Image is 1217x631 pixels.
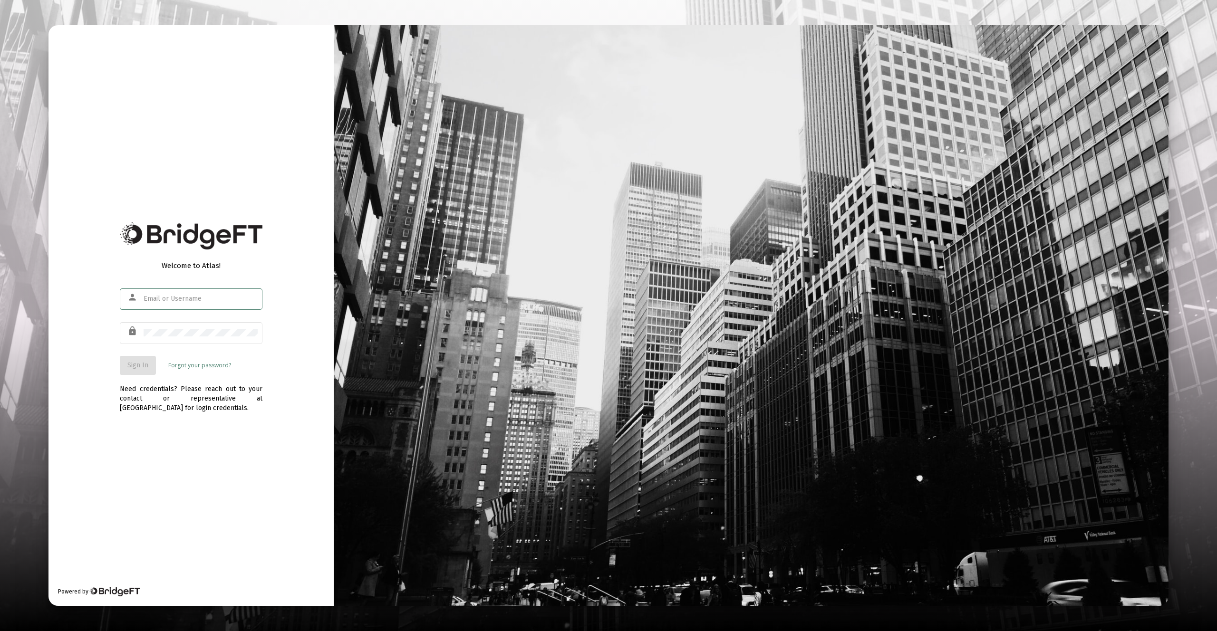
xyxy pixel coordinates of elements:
[120,375,262,413] div: Need credentials? Please reach out to your contact or representative at [GEOGRAPHIC_DATA] for log...
[144,295,258,303] input: Email or Username
[127,292,139,303] mat-icon: person
[120,261,262,270] div: Welcome to Atlas!
[120,222,262,249] img: Bridge Financial Technology Logo
[120,356,156,375] button: Sign In
[127,361,148,369] span: Sign In
[89,587,139,596] img: Bridge Financial Technology Logo
[127,325,139,337] mat-icon: lock
[168,361,231,370] a: Forgot your password?
[58,587,139,596] div: Powered by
